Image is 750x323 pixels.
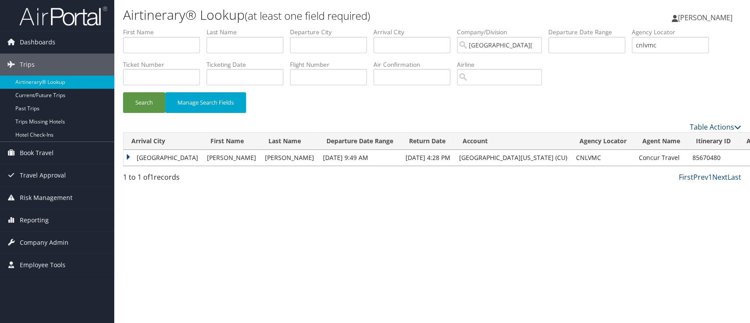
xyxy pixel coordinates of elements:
[20,209,49,231] span: Reporting
[203,133,261,150] th: First Name: activate to sort column ascending
[261,150,319,166] td: [PERSON_NAME]
[693,172,708,182] a: Prev
[455,133,572,150] th: Account: activate to sort column ascending
[203,150,261,166] td: [PERSON_NAME]
[672,4,741,31] a: [PERSON_NAME]
[20,232,69,254] span: Company Admin
[20,254,65,276] span: Employee Tools
[634,133,688,150] th: Agent Name
[455,150,572,166] td: [GEOGRAPHIC_DATA][US_STATE] (CU)
[678,13,732,22] span: [PERSON_NAME]
[373,28,457,36] label: Arrival City
[207,60,290,69] label: Ticketing Date
[150,172,154,182] span: 1
[123,92,165,113] button: Search
[123,28,207,36] label: First Name
[20,187,72,209] span: Risk Management
[290,60,373,69] label: Flight Number
[19,6,107,26] img: airportal-logo.png
[123,6,535,24] h1: Airtinerary® Lookup
[679,172,693,182] a: First
[123,150,203,166] td: [GEOGRAPHIC_DATA]
[632,28,715,36] label: Agency Locator
[457,60,548,69] label: Airline
[548,28,632,36] label: Departure Date Range
[20,142,54,164] span: Book Travel
[319,133,401,150] th: Departure Date Range: activate to sort column ascending
[20,164,66,186] span: Travel Approval
[401,133,455,150] th: Return Date: activate to sort column ascending
[708,172,712,182] a: 1
[123,133,203,150] th: Arrival City: activate to sort column ascending
[261,133,319,150] th: Last Name: activate to sort column ascending
[572,133,634,150] th: Agency Locator: activate to sort column ascending
[319,150,401,166] td: [DATE] 9:49 AM
[688,150,739,166] td: 85670480
[688,133,739,150] th: Itinerary ID: activate to sort column ascending
[207,28,290,36] label: Last Name
[634,150,688,166] td: Concur Travel
[373,60,457,69] label: Air Confirmation
[123,172,268,187] div: 1 to 1 of records
[712,172,728,182] a: Next
[20,54,35,76] span: Trips
[20,31,55,53] span: Dashboards
[401,150,455,166] td: [DATE] 4:28 PM
[290,28,373,36] label: Departure City
[690,122,741,132] a: Table Actions
[572,150,634,166] td: CNLVMC
[165,92,246,113] button: Manage Search Fields
[123,60,207,69] label: Ticket Number
[245,8,370,23] small: (at least one field required)
[728,172,741,182] a: Last
[457,28,548,36] label: Company/Division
